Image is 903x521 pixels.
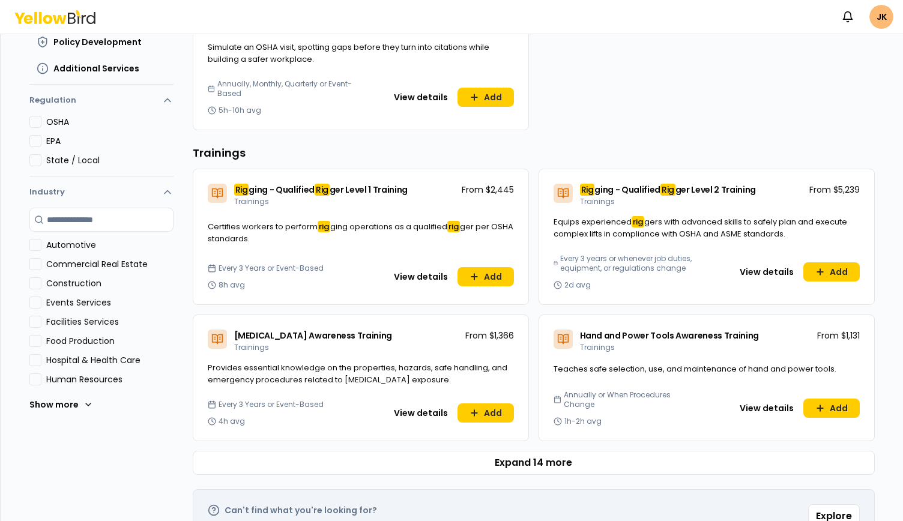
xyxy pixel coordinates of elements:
span: ging - Qualified [249,184,314,196]
p: From $5,239 [809,184,860,196]
span: Policy Development [53,36,142,48]
span: ger per OSHA standards. [208,221,513,244]
span: Simulate an OSHA visit, spotting gaps before they turn into citations while building a safer work... [208,41,489,65]
h2: Can't find what you're looking for? [225,504,377,516]
mark: Rig [234,184,249,196]
label: State / Local [46,154,174,166]
span: ger Level 1 Training [330,184,408,196]
span: Trainings [580,342,615,352]
span: ging - Qualified [594,184,660,196]
span: Teaches safe selection, use, and maintenance of hand and power tools. [554,363,836,375]
button: Add [803,399,860,418]
h3: Trainings [193,145,875,161]
span: Hand and Power Tools Awareness Training [580,330,759,342]
button: View details [732,399,801,418]
p: From $1,131 [817,330,860,342]
label: EPA [46,135,174,147]
span: Trainings [580,196,615,206]
span: Trainings [234,196,269,206]
span: [MEDICAL_DATA] Awareness Training [234,330,392,342]
div: Industry [29,208,174,426]
span: 5h-10h avg [219,106,261,115]
mark: Rig [660,184,675,196]
span: gers with advanced skills to safely plan and execute complex lifts in compliance with OSHA and AS... [554,216,847,239]
mark: Rig [315,184,330,196]
mark: rig [447,221,460,232]
span: ging operations as a qualified [330,221,447,232]
button: View details [387,88,455,107]
button: Add [803,262,860,282]
button: Industry [29,176,174,208]
span: JK [869,5,893,29]
button: Policy Development [29,31,174,53]
label: Human Resources [46,373,174,385]
p: From $1,366 [465,330,514,342]
label: Facilities Services [46,316,174,328]
button: View details [387,403,455,423]
label: Commercial Real Estate [46,258,174,270]
span: Annually or When Procedures Change [564,390,701,409]
div: Regulation [29,116,174,176]
button: Expand 14 more [193,451,875,475]
button: Add [458,403,514,423]
span: 1h-2h avg [564,417,602,426]
label: OSHA [46,116,174,128]
span: ger Level 2 Training [675,184,756,196]
span: 4h avg [219,417,245,426]
span: Equips experienced [554,216,632,227]
button: Add [458,267,514,286]
span: Trainings [234,342,269,352]
mark: rig [318,221,330,232]
span: Annually, Monthly, Quarterly or Event-Based [217,79,356,98]
label: Construction [46,277,174,289]
button: View details [387,267,455,286]
mark: Rig [580,184,595,196]
label: Food Production [46,335,174,347]
button: Regulation [29,89,174,116]
button: Add [458,88,514,107]
button: Additional Services [29,58,174,79]
label: Automotive [46,239,174,251]
p: From $2,445 [462,184,514,196]
span: Certifies workers to perform [208,221,318,232]
span: 8h avg [219,280,245,290]
label: Hospital & Health Care [46,354,174,366]
span: Every 3 Years or Event-Based [219,400,324,409]
span: Every 3 years or whenever job duties, equipment, or regulations change [560,254,701,273]
mark: rig [632,216,644,227]
button: Show more [29,393,93,417]
span: Every 3 Years or Event-Based [219,264,324,273]
label: Events Services [46,297,174,309]
button: View details [732,262,801,282]
span: 2d avg [564,280,591,290]
span: Additional Services [53,62,139,74]
span: Provides essential knowledge on the properties, hazards, safe handling, and emergency procedures ... [208,362,507,385]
